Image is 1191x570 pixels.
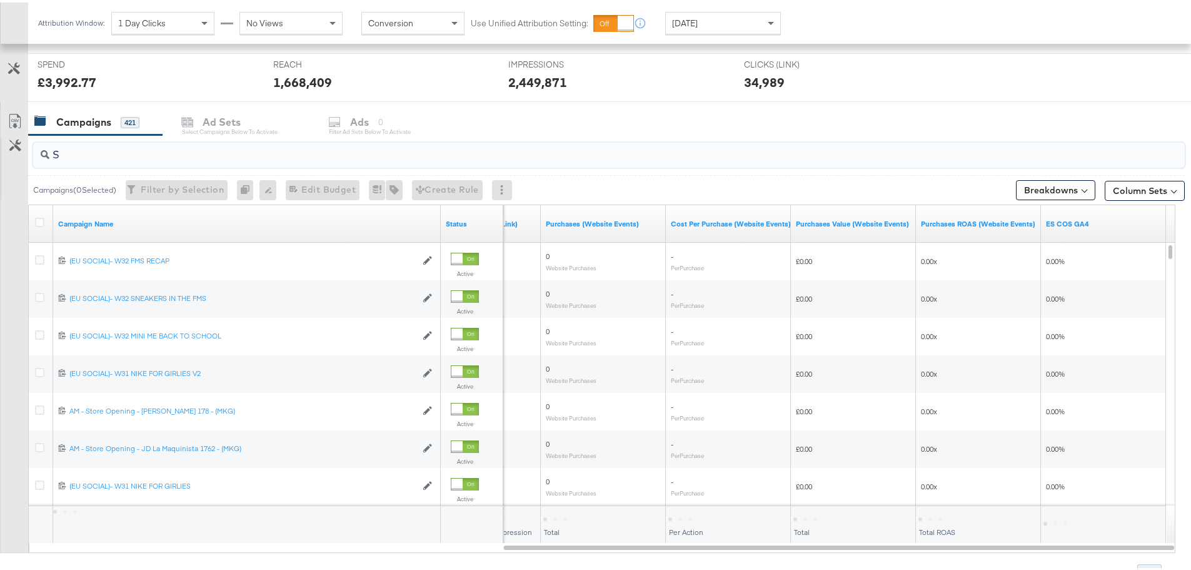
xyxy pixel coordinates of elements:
[671,324,673,333] span: -
[796,329,812,338] span: £0.00
[744,71,785,89] div: 34,989
[69,404,416,414] div: AM - Store Opening - [PERSON_NAME] 178 - (MKG)
[796,442,812,451] span: £0.00
[546,262,596,269] sub: Website Purchases
[118,15,166,26] span: 1 Day Clicks
[1105,178,1185,198] button: Column Sets
[237,178,259,198] div: 0
[921,254,937,263] span: 0.00x
[69,479,416,489] a: (EU SOCIAL)- W31 NIKE FOR GIRLIES
[69,404,416,414] a: AM - Store Opening - [PERSON_NAME] 178 - (MKG)
[671,262,704,269] sub: Per Purchase
[1046,329,1065,338] span: 0.00%
[481,525,532,534] span: Per Impression
[921,216,1036,226] a: The total value of the purchase actions divided by spend tracked by your Custom Audience pixel on...
[744,56,838,68] span: CLICKS (LINK)
[69,328,416,338] div: (EU SOCIAL)- W32 MINI ME BACK TO SCHOOL
[671,337,704,344] sub: Per Purchase
[794,525,810,534] span: Total
[273,71,332,89] div: 1,668,409
[546,216,661,226] a: The number of times a purchase was made tracked by your Custom Audience pixel on your website aft...
[69,253,416,263] div: (EU SOCIAL)- W32 FMS RECAP
[1046,479,1065,489] span: 0.00%
[919,525,955,534] span: Total ROAS
[671,287,673,296] span: -
[69,479,416,489] div: (EU SOCIAL)- W31 NIKE FOR GIRLIES
[451,455,479,463] label: Active
[38,71,96,89] div: £3,992.77
[672,15,698,26] span: [DATE]
[921,404,937,414] span: 0.00x
[1046,442,1065,451] span: 0.00%
[671,374,704,382] sub: Per Purchase
[921,442,937,451] span: 0.00x
[451,267,479,275] label: Active
[1046,216,1161,226] a: ES COS GA4
[49,135,1079,160] input: Search Campaigns by Name, ID or Objective
[921,367,937,376] span: 0.00x
[33,182,116,193] div: Campaigns ( 0 Selected)
[1046,367,1065,376] span: 0.00%
[546,487,596,494] sub: Website Purchases
[1046,254,1065,263] span: 0.00%
[546,362,550,371] span: 0
[796,216,911,226] a: The total value of the purchase actions tracked by your Custom Audience pixel on your website aft...
[546,299,596,307] sub: Website Purchases
[921,479,937,489] span: 0.00x
[796,367,812,376] span: £0.00
[38,16,105,25] div: Attribution Window:
[1046,292,1065,301] span: 0.00%
[69,291,416,302] a: (EU SOCIAL)- W32 SNEAKERS IN THE FMS
[1046,404,1065,414] span: 0.00%
[546,437,550,446] span: 0
[671,362,673,371] span: -
[671,487,704,494] sub: Per Purchase
[69,253,416,264] a: (EU SOCIAL)- W32 FMS RECAP
[451,492,479,501] label: Active
[69,366,416,377] a: (EU SOCIAL)- W31 NIKE FOR GIRLIES V2
[546,449,596,457] sub: Website Purchases
[121,115,139,126] div: 421
[546,249,550,258] span: 0
[451,417,479,425] label: Active
[273,56,367,68] span: REACH
[58,216,436,226] a: Your campaign name.
[671,399,673,409] span: -
[446,216,498,226] a: Shows the current state of your Ad Campaign.
[451,380,479,388] label: Active
[546,287,550,296] span: 0
[671,299,704,307] sub: Per Purchase
[796,404,812,414] span: £0.00
[671,449,704,457] sub: Per Purchase
[546,374,596,382] sub: Website Purchases
[69,441,416,452] a: AM - Store Opening - JD La Maquinista 1762 - (MKG)
[671,249,673,258] span: -
[56,113,111,127] div: Campaigns
[544,525,560,534] span: Total
[38,56,131,68] span: SPEND
[508,56,602,68] span: IMPRESSIONS
[669,525,703,534] span: Per Action
[546,399,550,409] span: 0
[246,15,283,26] span: No Views
[546,474,550,484] span: 0
[671,216,791,226] a: The average cost for each purchase tracked by your Custom Audience pixel on your website after pe...
[546,337,596,344] sub: Website Purchases
[671,474,673,484] span: -
[451,305,479,313] label: Active
[796,254,812,263] span: £0.00
[671,437,673,446] span: -
[368,15,413,26] span: Conversion
[546,412,596,419] sub: Website Purchases
[796,479,812,489] span: £0.00
[1016,178,1095,198] button: Breakdowns
[508,71,567,89] div: 2,449,871
[671,412,704,419] sub: Per Purchase
[69,328,416,339] a: (EU SOCIAL)- W32 MINI ME BACK TO SCHOOL
[451,342,479,350] label: Active
[483,216,536,226] a: The number of clicks received on a link in your ad divided by the number of impressions.
[471,15,588,27] label: Use Unified Attribution Setting:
